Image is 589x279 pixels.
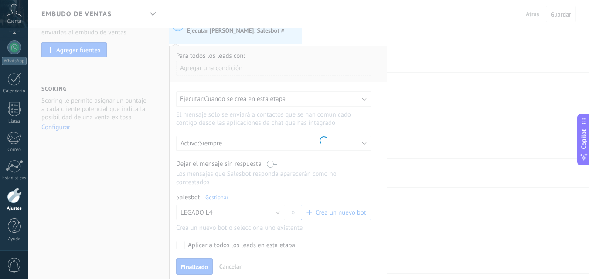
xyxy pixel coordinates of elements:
div: Ayuda [2,236,27,242]
div: Listas [2,119,27,124]
span: Copilot [579,129,588,149]
div: Estadísticas [2,175,27,181]
span: Cuenta [7,19,21,24]
div: Ajustes [2,206,27,212]
div: Correo [2,147,27,153]
div: WhatsApp [2,57,27,65]
div: Calendario [2,88,27,94]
